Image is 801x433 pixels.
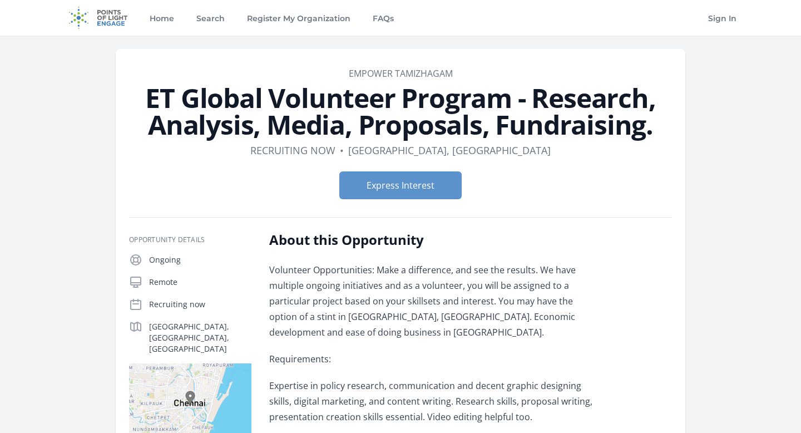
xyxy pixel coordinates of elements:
p: [GEOGRAPHIC_DATA], [GEOGRAPHIC_DATA], [GEOGRAPHIC_DATA] [149,321,251,355]
dd: [GEOGRAPHIC_DATA], [GEOGRAPHIC_DATA] [348,142,551,158]
h3: Opportunity Details [129,235,251,244]
button: Express Interest [339,171,462,199]
p: Ongoing [149,254,251,265]
p: Expertise in policy research, communication and decent graphic designing skills, digital marketin... [269,378,595,425]
p: Volunteer Opportunities: Make a difference, and see the results. We have multiple ongoing initiat... [269,262,595,340]
p: Remote [149,277,251,288]
div: • [340,142,344,158]
p: Requirements: [269,351,595,367]
h2: About this Opportunity [269,231,595,249]
a: Empower Tamizhagam [349,67,453,80]
dd: Recruiting now [250,142,335,158]
h1: ET Global Volunteer Program - Research, Analysis, Media, Proposals, Fundraising. [129,85,672,138]
p: Recruiting now [149,299,251,310]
